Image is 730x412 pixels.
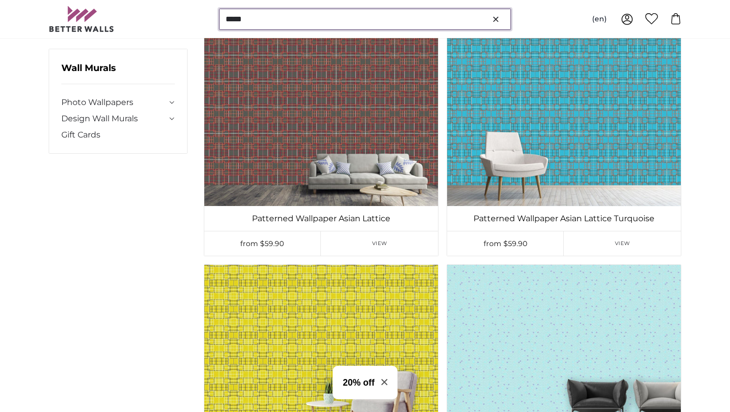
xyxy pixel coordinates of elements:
img: Betterwalls [49,6,115,32]
button: (en) [584,10,615,28]
span: from $59.90 [484,239,527,248]
summary: Photo Wallpapers [61,96,175,109]
a: Patterned Wallpaper Asian Lattice [206,213,436,225]
span: View [372,239,387,247]
a: View [321,231,438,256]
span: from $59.90 [240,239,284,248]
summary: Design Wall Murals [61,113,175,125]
span: View [615,239,630,247]
a: Design Wall Murals [61,113,167,125]
h3: Wall Murals [61,61,175,84]
a: Photo Wallpapers [61,96,167,109]
a: Patterned Wallpaper Asian Lattice Turquoise [449,213,679,225]
a: View [564,231,681,256]
a: Gift Cards [61,129,175,141]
